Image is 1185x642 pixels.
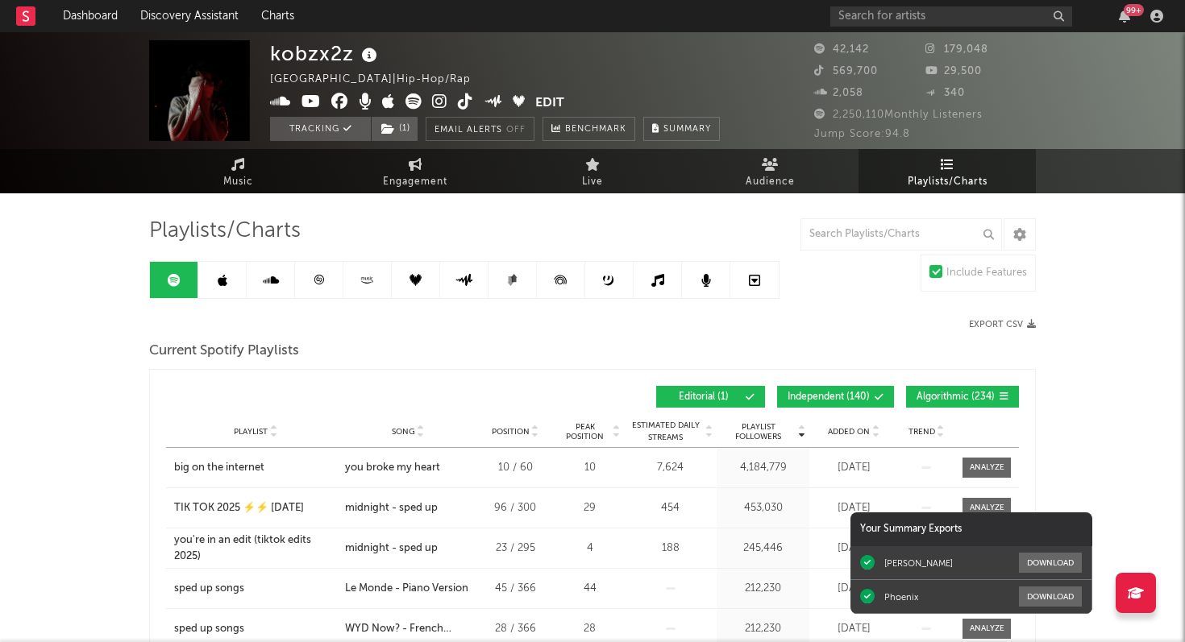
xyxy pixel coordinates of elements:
span: Jump Score: 94.8 [814,129,910,139]
div: 23 / 295 [479,541,551,557]
span: Engagement [383,172,447,192]
button: Independent(140) [777,386,894,408]
button: Email AlertsOff [426,117,534,141]
div: 188 [628,541,713,557]
button: Download [1019,553,1082,573]
div: you broke my heart [345,460,440,476]
span: Audience [746,172,795,192]
span: 2,058 [814,88,863,98]
span: Estimated Daily Streams [628,420,703,444]
div: kobzx2z [270,40,381,67]
div: 7,624 [628,460,713,476]
span: Independent ( 140 ) [788,392,870,402]
a: Music [149,149,326,193]
span: 340 [925,88,965,98]
div: big on the internet [174,460,264,476]
div: Include Features [946,263,1027,283]
a: sped up songs [174,581,337,597]
div: WYD Now? - French Remix [345,621,471,637]
div: 212,230 [721,581,805,597]
span: Playlists/Charts [908,172,987,192]
div: 45 / 366 [479,581,551,597]
div: 10 [559,460,620,476]
div: 454 [628,500,713,516]
div: [DATE] [813,460,894,476]
span: 42,142 [814,44,869,55]
div: midnight - sped up [345,500,438,516]
div: Phoenix [884,591,918,603]
div: 99 + [1124,4,1144,16]
a: big on the internet [174,460,337,476]
input: Search Playlists/Charts [800,218,1002,251]
em: Off [506,126,526,135]
div: midnight - sped up [345,541,438,557]
span: Live [582,172,603,192]
span: Song [392,427,415,437]
button: Tracking [270,117,371,141]
div: 96 / 300 [479,500,551,516]
span: Current Spotify Playlists [149,342,299,361]
div: [DATE] [813,541,894,557]
div: TIK TOK 2025 ⚡⚡ [DATE] [174,500,304,516]
a: Playlists/Charts [859,149,1036,193]
div: [DATE] [813,621,894,637]
span: 569,700 [814,66,878,77]
div: 44 [559,581,620,597]
div: [DATE] [813,500,894,516]
div: 245,446 [721,541,805,557]
div: 4,184,779 [721,460,805,476]
button: (1) [372,117,418,141]
span: Benchmark [565,120,626,139]
a: TIK TOK 2025 ⚡⚡ [DATE] [174,500,337,516]
div: [GEOGRAPHIC_DATA] | Hip-Hop/Rap [270,70,489,89]
div: 4 [559,541,620,557]
div: [DATE] [813,581,894,597]
span: Music [223,172,253,192]
div: 28 [559,621,620,637]
div: 10 / 60 [479,460,551,476]
span: Trend [908,427,935,437]
button: Edit [535,93,564,114]
a: you're in an edit (tiktok edits 2025) [174,532,337,564]
button: 99+ [1119,10,1130,23]
button: Editorial(1) [656,386,765,408]
input: Search for artists [830,6,1072,27]
div: Your Summary Exports [850,512,1092,546]
div: 29 [559,500,620,516]
span: Position [492,427,530,437]
div: Le Monde - Piano Version [345,581,468,597]
div: 453,030 [721,500,805,516]
span: Algorithmic ( 234 ) [917,392,995,402]
a: Live [504,149,681,193]
span: Playlists/Charts [149,222,301,241]
button: Download [1019,586,1082,607]
span: Summary [663,125,711,134]
button: Summary [643,117,720,141]
span: Playlist [234,427,268,437]
div: sped up songs [174,581,244,597]
div: 28 / 366 [479,621,551,637]
div: [PERSON_NAME] [884,557,953,569]
span: Peak Position [559,422,610,441]
span: Added On [828,427,870,437]
a: sped up songs [174,621,337,637]
span: 2,250,110 Monthly Listeners [814,110,983,120]
span: ( 1 ) [371,117,418,141]
button: Algorithmic(234) [906,386,1019,408]
a: Engagement [326,149,504,193]
div: 212,230 [721,621,805,637]
span: 29,500 [925,66,982,77]
a: Audience [681,149,859,193]
span: Editorial ( 1 ) [667,392,741,402]
span: Playlist Followers [721,422,796,441]
div: sped up songs [174,621,244,637]
a: Benchmark [543,117,635,141]
button: Export CSV [969,320,1036,329]
span: 179,048 [925,44,988,55]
